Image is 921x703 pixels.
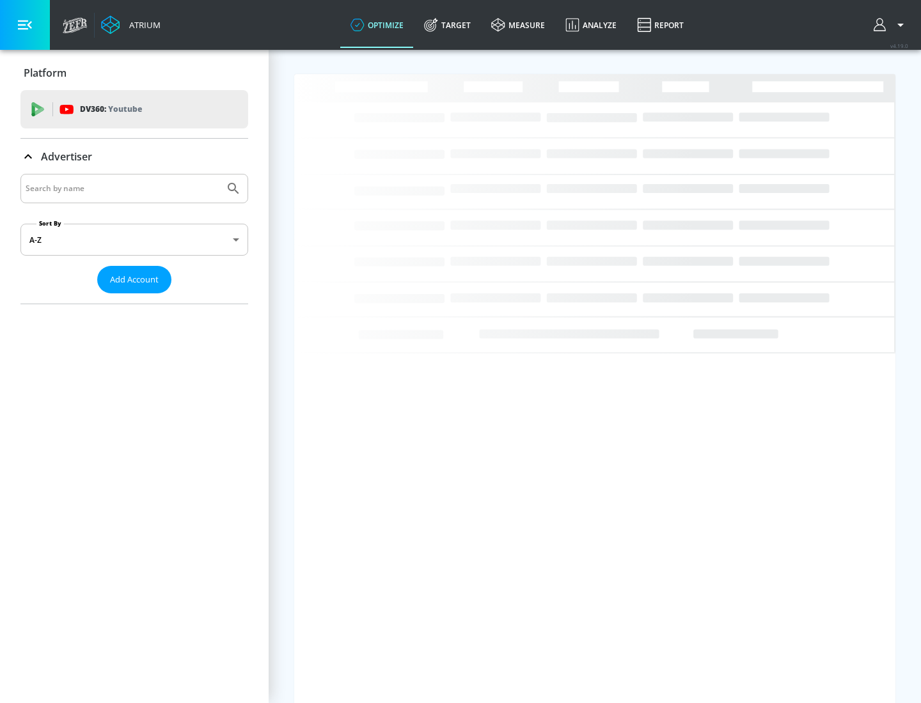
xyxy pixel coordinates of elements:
[36,219,64,228] label: Sort By
[627,2,694,48] a: Report
[555,2,627,48] a: Analyze
[24,66,67,80] p: Platform
[481,2,555,48] a: measure
[20,55,248,91] div: Platform
[108,102,142,116] p: Youtube
[110,272,159,287] span: Add Account
[20,139,248,174] div: Advertiser
[340,2,414,48] a: optimize
[20,293,248,304] nav: list of Advertiser
[20,224,248,256] div: A-Z
[80,102,142,116] p: DV360:
[414,2,481,48] a: Target
[124,19,161,31] div: Atrium
[41,150,92,164] p: Advertiser
[890,42,908,49] span: v 4.19.0
[101,15,161,35] a: Atrium
[20,90,248,128] div: DV360: Youtube
[97,266,171,293] button: Add Account
[26,180,219,197] input: Search by name
[20,174,248,304] div: Advertiser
